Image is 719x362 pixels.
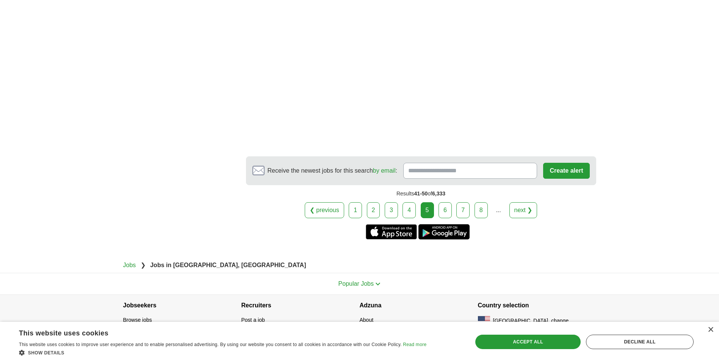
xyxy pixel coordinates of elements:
a: 7 [456,202,470,218]
a: Jobs [123,262,136,268]
a: 1 [349,202,362,218]
span: Show details [28,350,64,356]
span: Receive the newest jobs for this search : [268,166,397,175]
a: next ❯ [509,202,537,218]
span: [GEOGRAPHIC_DATA] [493,317,548,325]
div: Accept all [475,335,581,349]
a: Get the Android app [418,224,470,239]
a: 6 [439,202,452,218]
img: toggle icon [375,282,381,286]
a: Get the iPhone app [366,224,417,239]
div: Close [708,327,713,333]
div: Decline all [586,335,694,349]
div: This website uses cookies [19,326,407,338]
span: 41-50 [414,190,428,197]
span: Popular Jobs [338,280,374,287]
a: About [360,317,374,323]
button: Create alert [543,163,589,179]
div: 5 [421,202,434,218]
a: Browse jobs [123,317,152,323]
h4: Country selection [478,295,596,316]
a: 2 [367,202,380,218]
a: Post a job [241,317,265,323]
img: US flag [478,316,490,325]
div: ... [491,203,506,218]
strong: Jobs in [GEOGRAPHIC_DATA], [GEOGRAPHIC_DATA] [150,262,306,268]
a: 3 [385,202,398,218]
a: Read more, opens a new window [403,342,426,347]
span: This website uses cookies to improve user experience and to enable personalised advertising. By u... [19,342,402,347]
a: by email [373,167,396,174]
span: ❯ [141,262,146,268]
div: Results of [246,185,596,202]
span: 6,333 [432,190,445,197]
a: 8 [475,202,488,218]
div: Show details [19,349,426,356]
a: 4 [403,202,416,218]
button: change [551,317,569,325]
a: ❮ previous [305,202,344,218]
